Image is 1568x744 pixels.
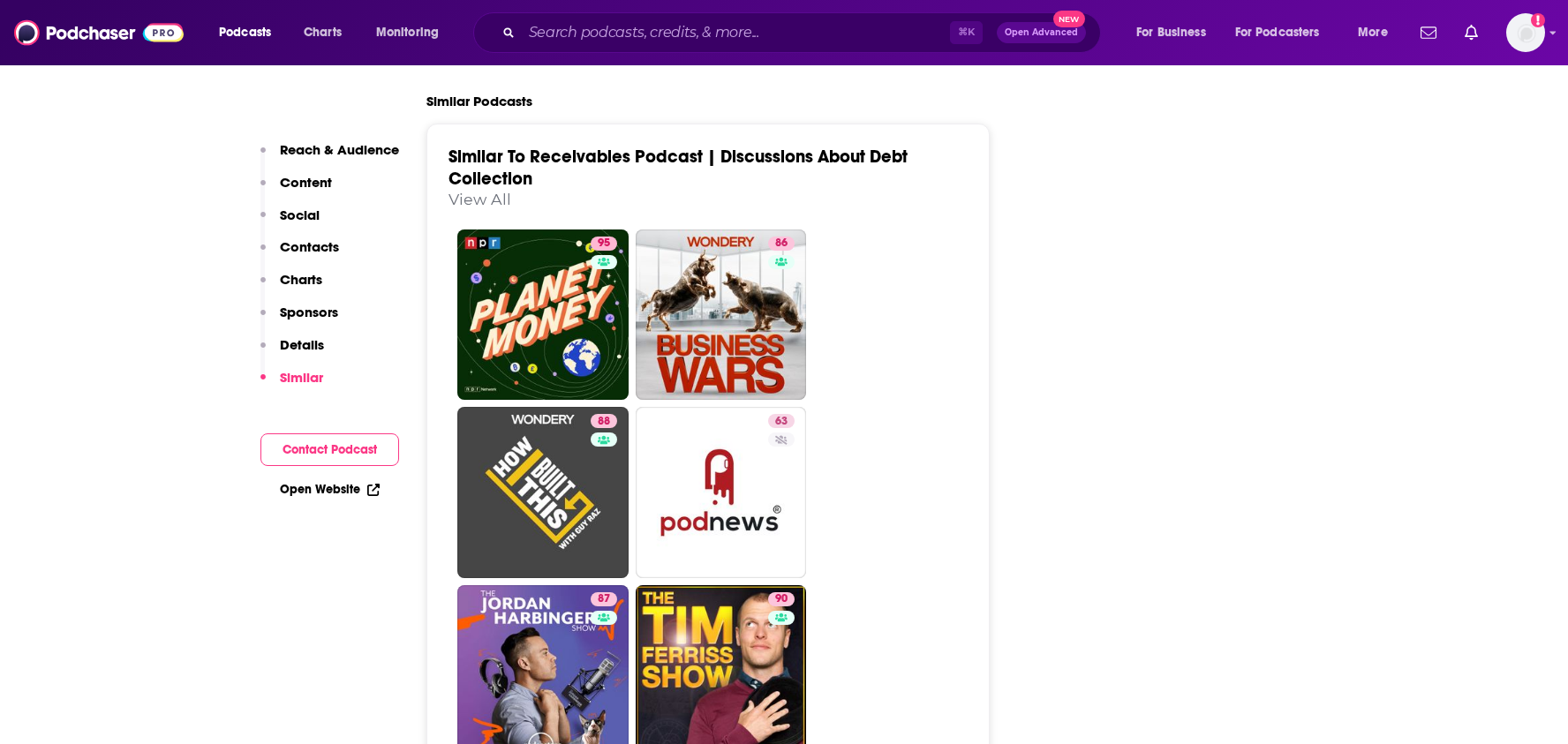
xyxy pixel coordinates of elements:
button: open menu [364,19,462,47]
button: Social [260,207,320,239]
a: View All [449,190,511,208]
a: Charts [292,19,352,47]
span: 87 [598,590,610,608]
a: 88 [591,414,617,428]
button: open menu [1224,19,1346,47]
span: 63 [775,413,788,431]
p: Details [280,336,324,353]
p: Contacts [280,238,339,255]
span: 86 [775,235,788,252]
span: Logged in as Society22 [1506,13,1545,52]
span: Open Advanced [1005,28,1078,37]
h2: Similar Podcasts [426,93,532,109]
button: Contacts [260,238,339,271]
span: New [1053,11,1085,27]
button: Details [260,336,324,369]
button: Similar [260,369,323,402]
a: 86 [636,229,807,401]
a: 63 [636,407,807,578]
button: Content [260,174,332,207]
span: 90 [775,590,788,608]
span: Charts [304,20,342,45]
button: Show profile menu [1506,13,1545,52]
button: Reach & Audience [260,141,399,174]
button: open menu [207,19,294,47]
span: For Podcasters [1235,20,1320,45]
span: ⌘ K [950,21,983,44]
a: 86 [768,237,795,251]
span: For Business [1136,20,1206,45]
a: Similar To Receivables Podcast | Discussions About Debt Collection [449,146,908,190]
p: Social [280,207,320,223]
button: Sponsors [260,304,338,336]
button: Charts [260,271,322,304]
a: Show notifications dropdown [1413,18,1444,48]
span: 88 [598,413,610,431]
button: Contact Podcast [260,433,399,466]
span: More [1358,20,1388,45]
p: Similar [280,369,323,386]
a: Show notifications dropdown [1458,18,1485,48]
a: 95 [591,237,617,251]
img: Podchaser - Follow, Share and Rate Podcasts [14,16,184,49]
span: Monitoring [376,20,439,45]
span: Podcasts [219,20,271,45]
span: 95 [598,235,610,252]
p: Sponsors [280,304,338,320]
div: Search podcasts, credits, & more... [490,12,1118,53]
svg: Add a profile image [1531,13,1545,27]
a: 87 [591,592,617,606]
p: Reach & Audience [280,141,399,158]
button: open menu [1346,19,1410,47]
button: Open AdvancedNew [997,22,1086,43]
a: 95 [457,229,629,401]
a: 88 [457,407,629,578]
p: Charts [280,271,322,288]
input: Search podcasts, credits, & more... [522,19,950,47]
img: User Profile [1506,13,1545,52]
a: 90 [768,592,795,606]
p: Content [280,174,332,191]
a: Open Website [280,482,380,497]
button: open menu [1124,19,1228,47]
a: 63 [768,414,795,428]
